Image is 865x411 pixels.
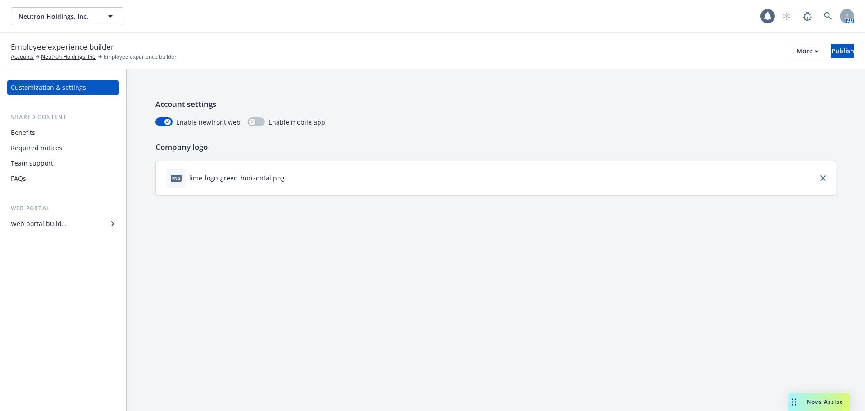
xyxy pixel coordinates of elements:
[788,393,850,411] button: Nova Assist
[155,98,836,110] p: Account settings
[831,44,854,58] button: Publish
[104,53,177,61] span: Employee experience builder
[786,44,829,58] button: More
[819,7,837,25] a: Search
[176,117,241,127] span: Enable newfront web
[788,393,800,411] div: Drag to move
[11,7,123,25] button: Neutron Holdings, Inc.
[288,173,296,183] button: download file
[155,141,836,153] p: Company logo
[778,7,796,25] a: Start snowing
[807,398,842,406] span: Nova Assist
[7,204,119,213] div: Web portal
[818,173,829,184] a: close
[7,156,119,171] a: Team support
[171,175,182,181] span: png
[798,7,816,25] a: Report a Bug
[269,117,325,127] span: Enable mobile app
[7,125,119,140] a: Benefits
[41,53,96,61] a: Neutron Holdings, Inc.
[189,173,285,183] div: lime_logo_green_horizontal.png
[7,171,119,186] a: FAQs
[7,80,119,95] a: Customization & settings
[11,217,67,231] div: Web portal builder
[7,141,119,155] a: Required notices
[11,53,34,61] a: Accounts
[11,80,86,95] div: Customization & settings
[11,141,62,155] div: Required notices
[11,125,35,140] div: Benefits
[11,171,26,186] div: FAQs
[7,113,119,122] div: Shared content
[18,12,96,21] span: Neutron Holdings, Inc.
[11,156,53,171] div: Team support
[7,217,119,231] a: Web portal builder
[11,41,114,53] span: Employee experience builder
[797,44,819,58] div: More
